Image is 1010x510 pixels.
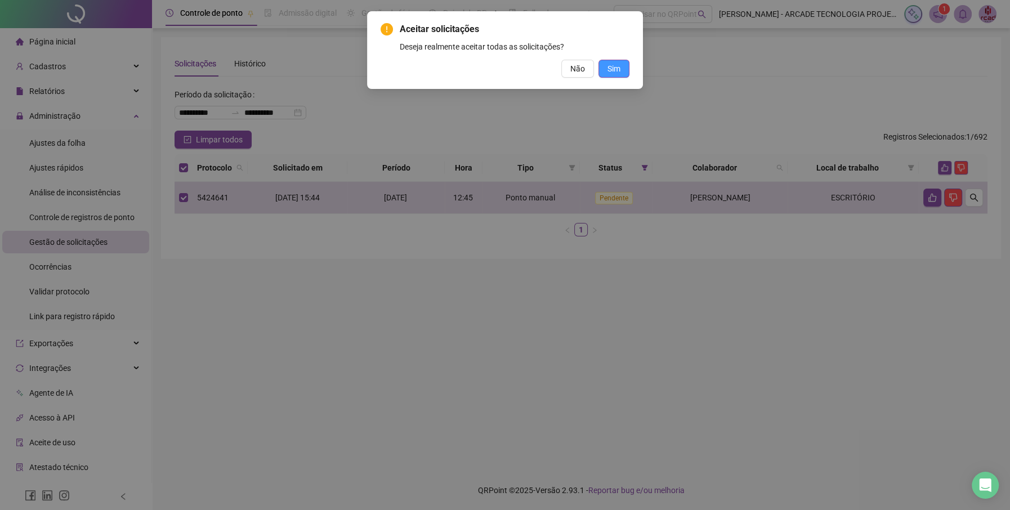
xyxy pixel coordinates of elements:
[972,472,999,499] div: Open Intercom Messenger
[561,60,594,78] button: Não
[598,60,629,78] button: Sim
[381,23,393,35] span: exclamation-circle
[400,23,629,36] span: Aceitar solicitações
[607,62,620,75] span: Sim
[570,62,585,75] span: Não
[400,41,629,53] div: Deseja realmente aceitar todas as solicitações?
